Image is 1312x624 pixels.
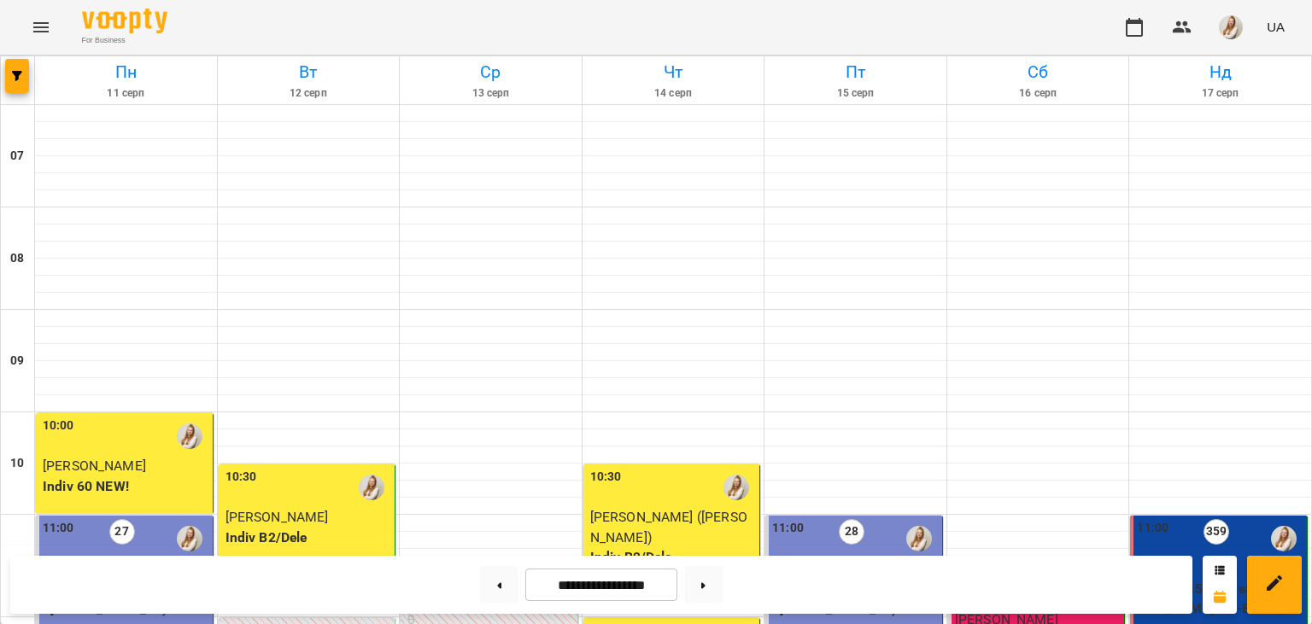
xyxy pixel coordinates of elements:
h6: 08 [10,249,24,268]
h6: 11 серп [38,85,214,102]
span: UA [1267,18,1285,36]
img: Адамович Вікторія [906,526,932,551]
label: 11:00 [43,519,74,538]
img: Адамович Вікторія [177,526,202,551]
h6: Чт [585,59,762,85]
h6: Пт [767,59,944,85]
span: [PERSON_NAME] ([PERSON_NAME]) [590,509,747,545]
label: 27 [109,519,135,545]
label: 359 [1204,519,1229,545]
h6: 10 [10,454,24,473]
h6: 15 серп [767,85,944,102]
h6: 09 [10,352,24,370]
label: 28 [839,519,864,545]
label: 11:00 [1137,519,1168,538]
span: [PERSON_NAME] [43,458,146,474]
h6: Вт [220,59,397,85]
h6: Нд [1132,59,1309,85]
img: Адамович Вікторія [723,475,749,500]
p: Indiv B2/Dele [225,528,392,548]
h6: Ср [402,59,579,85]
img: Адамович Вікторія [359,475,384,500]
img: Voopty Logo [82,9,167,33]
h6: Сб [950,59,1127,85]
h6: 17 серп [1132,85,1309,102]
label: 10:30 [590,468,622,487]
label: 11:00 [772,519,804,538]
h6: Пн [38,59,214,85]
button: Menu [20,7,61,48]
button: UA [1260,11,1291,43]
h6: 16 серп [950,85,1127,102]
img: Адамович Вікторія [177,423,202,449]
h6: 07 [10,147,24,166]
img: Адамович Вікторія [1271,526,1297,551]
label: 10:00 [43,417,74,435]
h6: 13 серп [402,85,579,102]
img: db46d55e6fdf8c79d257263fe8ff9f52.jpeg [1219,15,1243,39]
span: For Business [82,35,167,46]
h6: 14 серп [585,85,762,102]
span: [PERSON_NAME] [225,509,329,525]
p: Indiv 60 NEW! [43,476,209,497]
label: 10:30 [225,468,257,487]
h6: 12 серп [220,85,397,102]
